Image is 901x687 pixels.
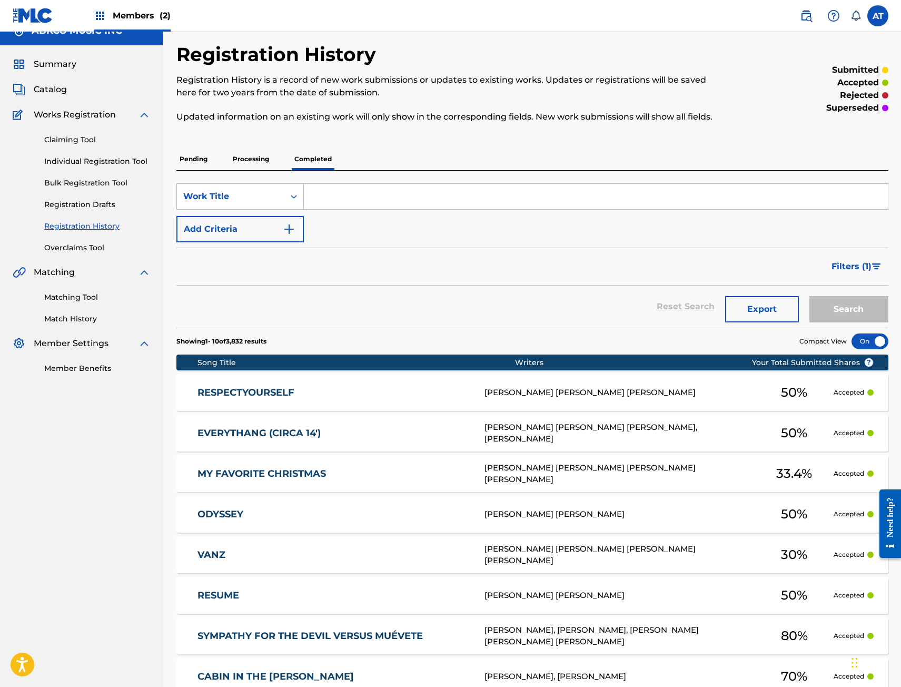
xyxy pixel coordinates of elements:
[484,387,755,399] div: [PERSON_NAME] [PERSON_NAME] [PERSON_NAME]
[44,178,151,189] a: Bulk Registration Tool
[834,428,864,438] p: Accepted
[13,58,25,71] img: Summary
[34,83,67,96] span: Catalog
[94,9,106,22] img: Top Rightsholders
[13,266,26,279] img: Matching
[781,545,807,564] span: 30 %
[13,83,25,96] img: Catalog
[176,74,725,99] p: Registration History is a record of new work submissions or updates to existing works. Updates or...
[44,313,151,325] a: Match History
[484,462,755,486] div: [PERSON_NAME] [PERSON_NAME] [PERSON_NAME] [PERSON_NAME]
[834,388,864,397] p: Accepted
[800,9,813,22] img: search
[484,624,755,648] div: [PERSON_NAME], [PERSON_NAME], [PERSON_NAME] [PERSON_NAME] [PERSON_NAME]
[138,266,151,279] img: expand
[781,505,807,524] span: 50 %
[13,8,53,23] img: MLC Logo
[834,469,864,478] p: Accepted
[197,387,470,399] a: RESPECTYOURSELF
[781,667,807,686] span: 70 %
[113,9,171,22] span: Members
[44,156,151,167] a: Individual Registration Tool
[865,358,873,367] span: ?
[872,263,881,270] img: filter
[823,5,844,26] div: Help
[138,109,151,121] img: expand
[484,508,755,521] div: [PERSON_NAME] [PERSON_NAME]
[848,636,901,687] iframe: Chat Widget
[176,111,725,123] p: Updated information on an existing work will only show in the corresponding fields. New work subm...
[44,134,151,145] a: Claiming Tool
[176,183,888,328] form: Search Form
[197,549,470,561] a: VANZ
[834,672,864,681] p: Accepted
[197,508,470,521] a: ODYSSEY
[13,109,26,121] img: Works Registration
[34,58,76,71] span: Summary
[34,337,108,350] span: Member Settings
[13,83,67,96] a: CatalogCatalog
[840,89,879,102] p: rejected
[34,109,116,121] span: Works Registration
[230,148,272,170] p: Processing
[834,631,864,641] p: Accepted
[176,148,211,170] p: Pending
[832,64,879,76] p: submitted
[138,337,151,350] img: expand
[826,102,879,114] p: superseded
[176,216,304,242] button: Add Criteria
[197,630,470,642] a: SYMPATHY FOR THE DEVIL VERSUS MUÉVETE
[825,253,888,280] button: Filters (1)
[44,292,151,303] a: Matching Tool
[484,543,755,567] div: [PERSON_NAME] [PERSON_NAME] [PERSON_NAME] [PERSON_NAME]
[781,586,807,605] span: 50 %
[44,221,151,232] a: Registration History
[834,509,864,519] p: Accepted
[197,427,470,439] a: EVERYTHANG (CIRCA 14')
[872,482,901,566] iframe: Resource Center
[837,76,879,89] p: accepted
[752,357,874,368] span: Your Total Submitted Shares
[484,590,755,602] div: [PERSON_NAME] [PERSON_NAME]
[781,383,807,402] span: 50 %
[197,357,515,368] div: Song Title
[176,43,381,66] h2: Registration History
[183,190,278,203] div: Work Title
[283,223,295,235] img: 9d2ae6d4665cec9f34b9.svg
[484,421,755,445] div: [PERSON_NAME] [PERSON_NAME] [PERSON_NAME], [PERSON_NAME]
[850,11,861,21] div: Notifications
[160,11,171,21] span: (2)
[834,550,864,560] p: Accepted
[44,242,151,253] a: Overclaims Tool
[831,260,872,273] span: Filters ( 1 )
[515,357,786,368] div: Writers
[291,148,335,170] p: Completed
[484,671,755,683] div: [PERSON_NAME], [PERSON_NAME]
[725,296,799,322] button: Export
[867,5,888,26] div: User Menu
[827,9,840,22] img: help
[44,363,151,374] a: Member Benefits
[781,626,808,645] span: 80 %
[13,58,76,71] a: SummarySummary
[197,468,470,480] a: MY FAVORITE CHRISTMAS
[34,266,75,279] span: Matching
[776,464,812,483] span: 33.4 %
[834,591,864,600] p: Accepted
[197,671,470,683] a: CABIN IN THE [PERSON_NAME]
[44,199,151,210] a: Registration Drafts
[796,5,817,26] a: Public Search
[176,337,266,346] p: Showing 1 - 10 of 3,832 results
[852,647,858,679] div: Drag
[799,337,847,346] span: Compact View
[13,337,25,350] img: Member Settings
[781,424,807,443] span: 50 %
[197,590,470,602] a: RESUME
